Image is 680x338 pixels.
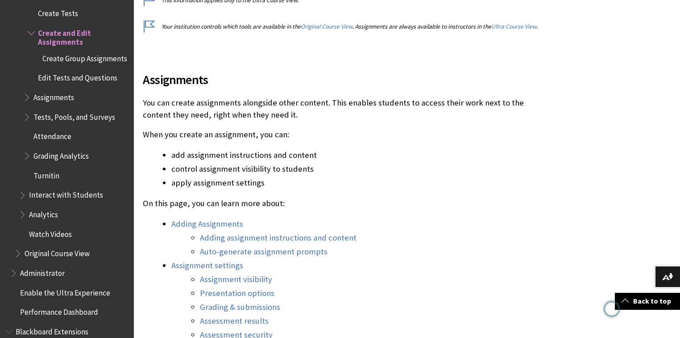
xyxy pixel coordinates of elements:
[171,260,243,271] a: Assignment settings
[29,188,103,200] span: Interact with Students
[20,266,65,278] span: Administrator
[200,232,357,243] a: Adding assignment instructions and content
[200,274,272,285] a: Assignment visibility
[33,90,74,102] span: Assignments
[171,149,539,161] li: add assignment instructions and content
[615,293,680,309] a: Back to top
[200,302,280,313] a: Grading & submissions
[33,168,59,180] span: Turnitin
[33,110,115,122] span: Tests, Pools, and Surveys
[143,129,539,140] p: When you create an assignment, you can:
[20,285,110,297] span: Enable the Ultra Experience
[42,51,127,63] span: Create Group Assignments
[171,177,539,189] li: apply assignment settings
[33,148,89,161] span: Grading Analytics
[38,25,128,46] span: Create and Edit Assignments
[143,198,539,209] p: On this page, you can learn more about:
[33,129,71,141] span: Attendance
[29,207,58,219] span: Analytics
[200,246,328,257] a: Auto-generate assignment prompts
[38,71,117,83] span: Edit Tests and Questions
[491,23,536,30] a: Ultra Course View
[143,22,539,31] p: Your institution controls which tools are available in the . Assignments are always available to ...
[25,246,90,258] span: Original Course View
[143,70,539,89] span: Assignments
[200,288,274,299] a: Presentation options
[171,163,539,175] li: control assignment visibility to students
[16,324,88,336] span: Blackboard Extensions
[171,219,243,229] a: Adding Assignments
[20,304,98,317] span: Performance Dashboard
[301,23,352,30] a: Original Course View
[143,97,539,120] p: You can create assignments alongside other content. This enables students to access their work ne...
[38,6,78,18] span: Create Tests
[29,227,72,239] span: Watch Videos
[200,316,269,326] a: Assessment results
